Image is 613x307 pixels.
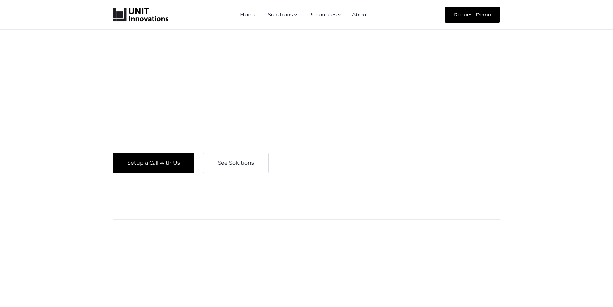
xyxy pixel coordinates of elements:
[445,7,500,23] a: Request Demo
[337,12,341,17] span: 
[352,12,369,18] a: About
[203,153,269,173] a: See Solutions
[268,12,298,18] div: Solutions
[113,153,194,173] a: Setup a Call with Us
[308,12,341,18] div: Resources
[293,12,298,17] span: 
[240,12,257,18] a: Home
